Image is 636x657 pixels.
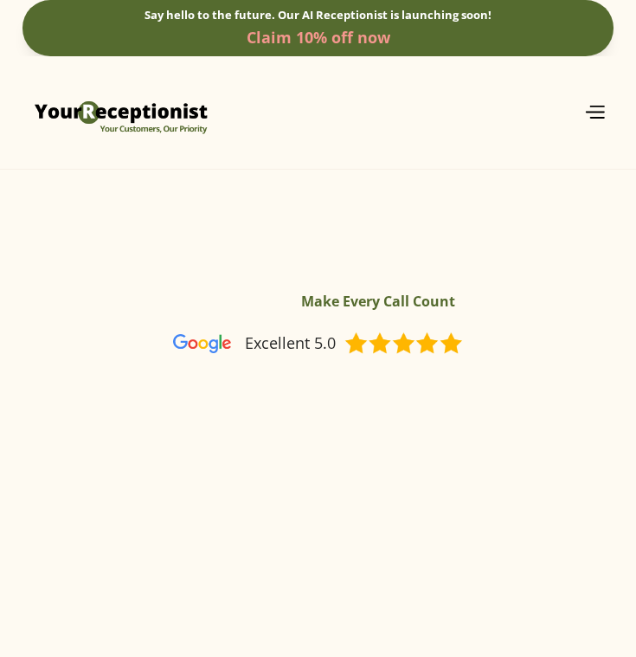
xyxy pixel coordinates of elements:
div: Say hello to the future. Our AI Receptionist is launching soon! [145,7,491,24]
img: Virtual Receptionist - Answering Service - Call and Live Chat Receptionist - Virtual Receptionist... [173,334,231,353]
img: icon [583,105,606,119]
img: Virtual Receptionist - Answering Service - Call and Live Chat Receptionist - Virtual Receptionist... [30,74,212,151]
img: Virtual Receptionist - Answering Service - Call and Live Chat Receptionist - Virtual Receptionist... [344,329,463,357]
a: Claim 10% off now [247,27,390,48]
div: Excellent 5.0 [245,332,336,355]
h2: Make Every Call Count [170,291,586,312]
